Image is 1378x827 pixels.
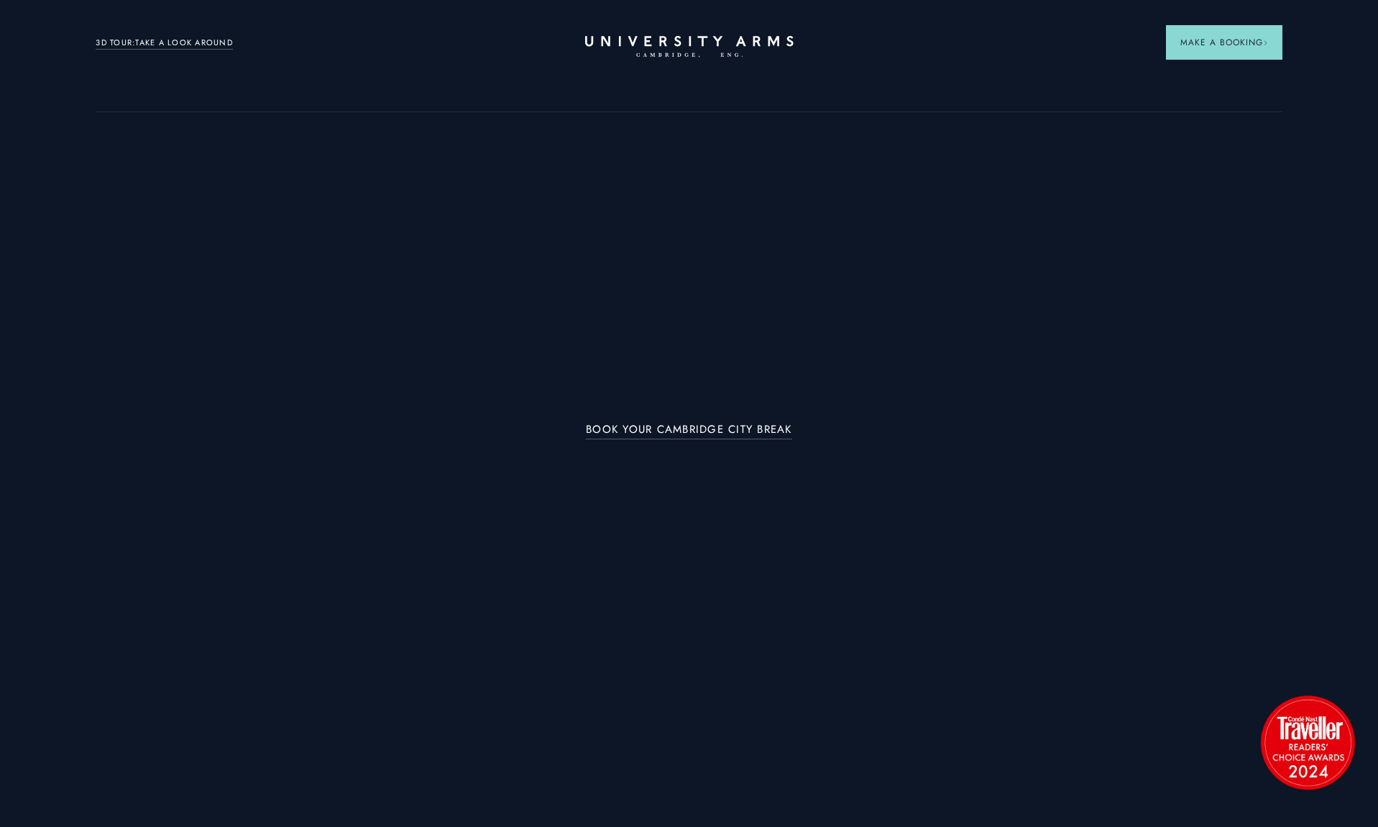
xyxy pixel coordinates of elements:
a: Home [585,36,794,58]
a: BOOK YOUR CAMBRIDGE CITY BREAK [586,424,792,440]
a: 3D TOUR:TAKE A LOOK AROUND [96,37,233,50]
img: Arrow icon [1263,40,1268,45]
button: Make a BookingArrow icon [1166,25,1282,60]
span: Make a Booking [1180,36,1268,49]
img: image-2524eff8f0c5d55edbf694693304c4387916dea5-1501x1501-png [1254,688,1361,796]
